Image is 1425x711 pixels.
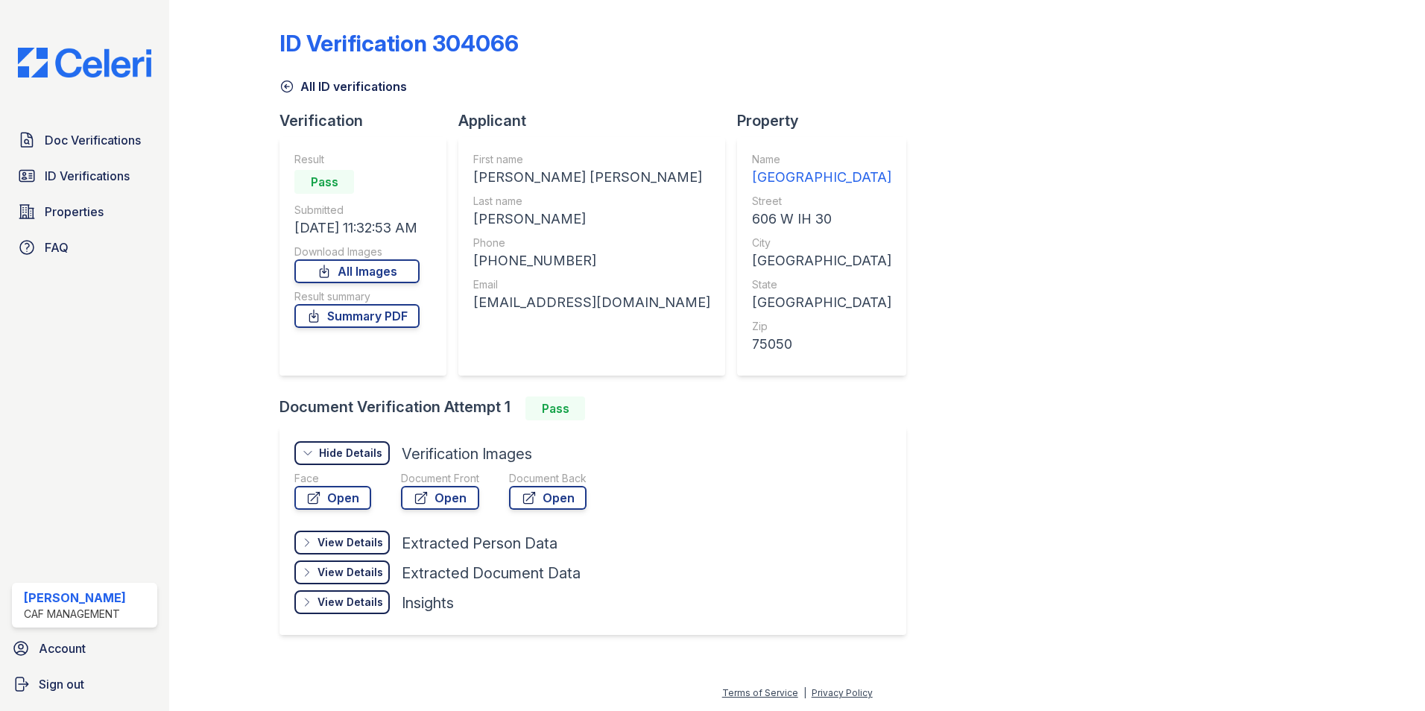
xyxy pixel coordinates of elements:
div: Property [737,110,918,131]
a: Open [401,486,479,510]
div: View Details [317,535,383,550]
div: Phone [473,236,710,250]
div: View Details [317,595,383,610]
div: Download Images [294,244,420,259]
a: FAQ [12,233,157,262]
a: All ID verifications [279,78,407,95]
a: Open [294,486,371,510]
span: Properties [45,203,104,221]
div: [PERSON_NAME] [473,209,710,230]
div: Zip [752,319,891,334]
div: Email [473,277,710,292]
div: Document Verification Attempt 1 [279,396,918,420]
div: Pass [294,170,354,194]
span: ID Verifications [45,167,130,185]
div: Applicant [458,110,737,131]
div: Submitted [294,203,420,218]
div: [DATE] 11:32:53 AM [294,218,420,238]
a: Properties [12,197,157,227]
div: [PERSON_NAME] [PERSON_NAME] [473,167,710,188]
span: Doc Verifications [45,131,141,149]
div: Pass [525,396,585,420]
a: Summary PDF [294,304,420,328]
span: FAQ [45,238,69,256]
div: Document Back [509,471,587,486]
img: CE_Logo_Blue-a8612792a0a2168367f1c8372b55b34899dd931a85d93a1a3d3e32e68fde9ad4.png [6,48,163,78]
a: Terms of Service [722,687,798,698]
a: ID Verifications [12,161,157,191]
div: [GEOGRAPHIC_DATA] [752,292,891,313]
div: Insights [402,592,454,613]
div: City [752,236,891,250]
div: [PERSON_NAME] [24,589,126,607]
div: 606 W IH 30 [752,209,891,230]
div: Face [294,471,371,486]
div: Result [294,152,420,167]
a: Doc Verifications [12,125,157,155]
div: | [803,687,806,698]
div: Result summary [294,289,420,304]
a: All Images [294,259,420,283]
div: Document Front [401,471,479,486]
span: Account [39,639,86,657]
div: Last name [473,194,710,209]
a: Account [6,633,163,663]
a: Sign out [6,669,163,699]
div: [EMAIL_ADDRESS][DOMAIN_NAME] [473,292,710,313]
div: Street [752,194,891,209]
div: First name [473,152,710,167]
a: Open [509,486,587,510]
div: Name [752,152,891,167]
div: CAF Management [24,607,126,622]
div: State [752,277,891,292]
div: 75050 [752,334,891,355]
a: Name [GEOGRAPHIC_DATA] [752,152,891,188]
div: Extracted Person Data [402,533,557,554]
div: Verification [279,110,458,131]
span: Sign out [39,675,84,693]
div: [GEOGRAPHIC_DATA] [752,250,891,271]
div: [PHONE_NUMBER] [473,250,710,271]
div: Hide Details [319,446,382,461]
div: [GEOGRAPHIC_DATA] [752,167,891,188]
a: Privacy Policy [812,687,873,698]
div: ID Verification 304066 [279,30,519,57]
div: View Details [317,565,383,580]
div: Extracted Document Data [402,563,581,584]
div: Verification Images [402,443,532,464]
iframe: chat widget [1362,651,1410,696]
